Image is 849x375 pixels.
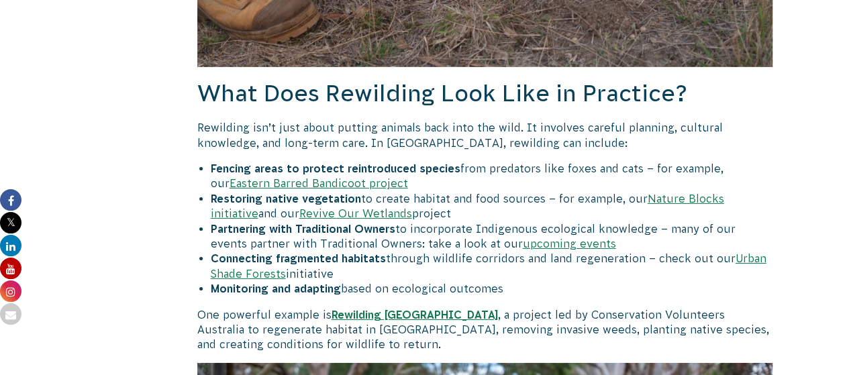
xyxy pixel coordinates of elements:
[211,161,773,191] li: from predators like foxes and cats – for example, our
[211,191,773,221] li: to create habitat and food sources – for example, our and our project
[211,162,460,174] b: Fencing areas to protect reintroduced species
[230,177,408,189] a: Eastern Barred Bandicoot project
[211,221,773,252] li: to incorporate Indigenous ecological knowledge – many of our events partner with Traditional Owne...
[211,252,386,264] b: Connecting fragmented habitats
[197,307,773,352] p: One powerful example is , a project led by Conservation Volunteers Australia to regenerate habita...
[211,223,395,235] b: Partnering with Traditional Owners
[197,78,773,110] h2: What Does Rewilding Look Like in Practice?
[211,281,773,296] li: based on ecological outcomes
[211,282,341,294] b: Monitoring and adapting
[197,120,773,150] p: Rewilding isn’t just about putting animals back into the wild. It involves careful planning, cult...
[523,237,616,250] a: upcoming events
[332,309,498,321] a: Rewilding [GEOGRAPHIC_DATA]
[211,193,361,205] b: Restoring native vegetation
[211,251,773,281] li: through wildlife corridors and land regeneration – check out our initiative
[299,207,412,219] a: Revive Our Wetlands
[211,252,766,279] a: Urban Shade Forests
